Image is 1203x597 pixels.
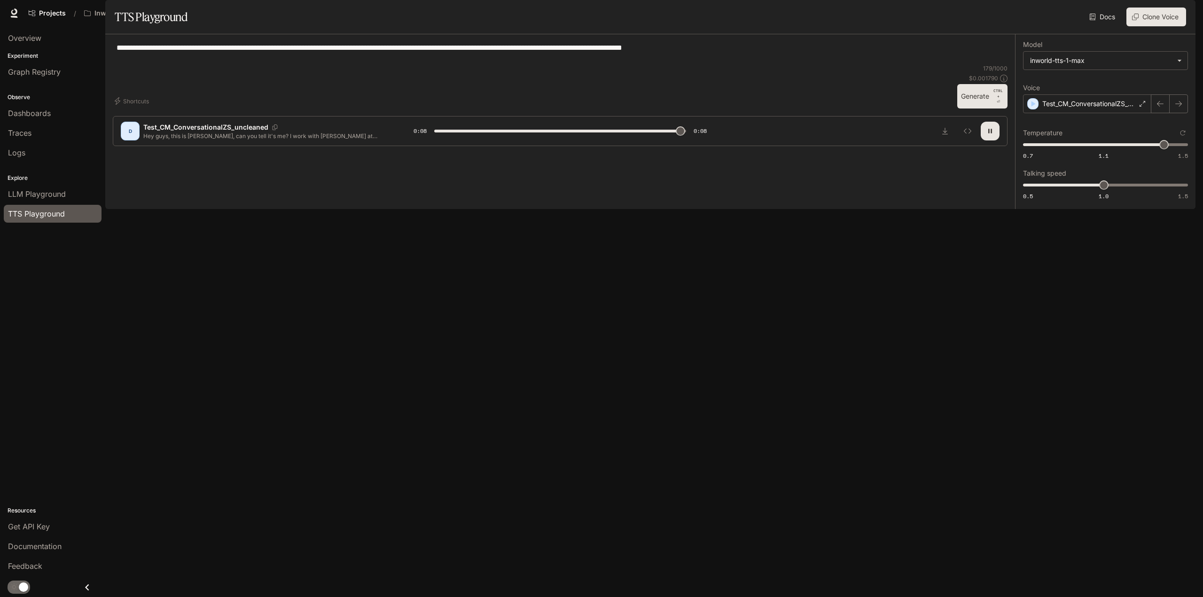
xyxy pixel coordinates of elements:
p: CTRL + [993,88,1004,99]
p: Hey guys, this is [PERSON_NAME], can you tell it's me? I work with [PERSON_NAME] at geopipe, and ... [143,132,391,140]
div: inworld-tts-1-max [1023,52,1187,70]
span: 1.5 [1178,192,1188,200]
div: D [123,124,138,139]
p: $ 0.001790 [969,74,998,82]
p: Voice [1023,85,1040,91]
span: Projects [39,9,66,17]
p: ⏎ [993,88,1004,105]
span: 1.1 [1099,152,1109,160]
p: Inworld AI Demos [94,9,147,17]
span: 0.7 [1023,152,1033,160]
span: 0.5 [1023,192,1033,200]
span: 1.5 [1178,152,1188,160]
span: 1.0 [1099,192,1109,200]
div: / [70,8,80,18]
h1: TTS Playground [115,8,187,26]
button: Inspect [958,122,977,140]
button: Download audio [936,122,954,140]
button: Clone Voice [1126,8,1186,26]
button: GenerateCTRL +⏎ [957,84,1008,109]
p: Temperature [1023,130,1062,136]
a: Docs [1087,8,1119,26]
button: Copy Voice ID [268,124,281,130]
span: 0:08 [414,126,427,136]
p: 179 / 1000 [983,64,1008,72]
a: Go to projects [24,4,70,23]
p: Talking speed [1023,170,1066,177]
button: Open workspace menu [80,4,162,23]
button: Reset to default [1178,128,1188,138]
div: inworld-tts-1-max [1030,56,1172,65]
p: Model [1023,41,1042,48]
p: Test_CM_ConversationalZS_uncleaned [1042,99,1136,109]
button: Shortcuts [113,93,153,109]
span: 0:08 [694,126,707,136]
p: Test_CM_ConversationalZS_uncleaned [143,123,268,132]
